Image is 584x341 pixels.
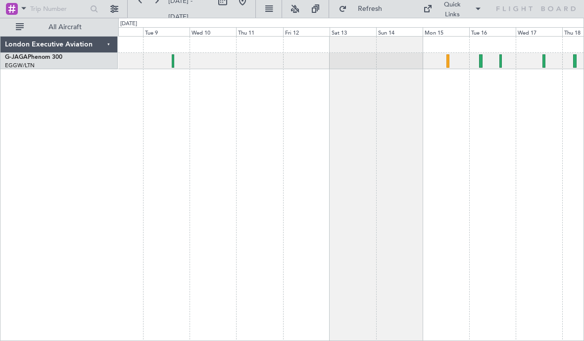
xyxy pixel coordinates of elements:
[190,27,236,36] div: Wed 10
[469,27,516,36] div: Tue 16
[516,27,562,36] div: Wed 17
[11,19,107,35] button: All Aircraft
[5,62,35,69] a: EGGW/LTN
[334,1,393,17] button: Refresh
[349,5,390,12] span: Refresh
[143,27,190,36] div: Tue 9
[283,27,330,36] div: Fri 12
[423,27,469,36] div: Mon 15
[236,27,283,36] div: Thu 11
[30,1,87,16] input: Trip Number
[120,20,137,28] div: [DATE]
[330,27,376,36] div: Sat 13
[5,54,28,60] span: G-JAGA
[97,27,143,36] div: Mon 8
[418,1,487,17] button: Quick Links
[5,54,62,60] a: G-JAGAPhenom 300
[376,27,423,36] div: Sun 14
[26,24,104,31] span: All Aircraft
